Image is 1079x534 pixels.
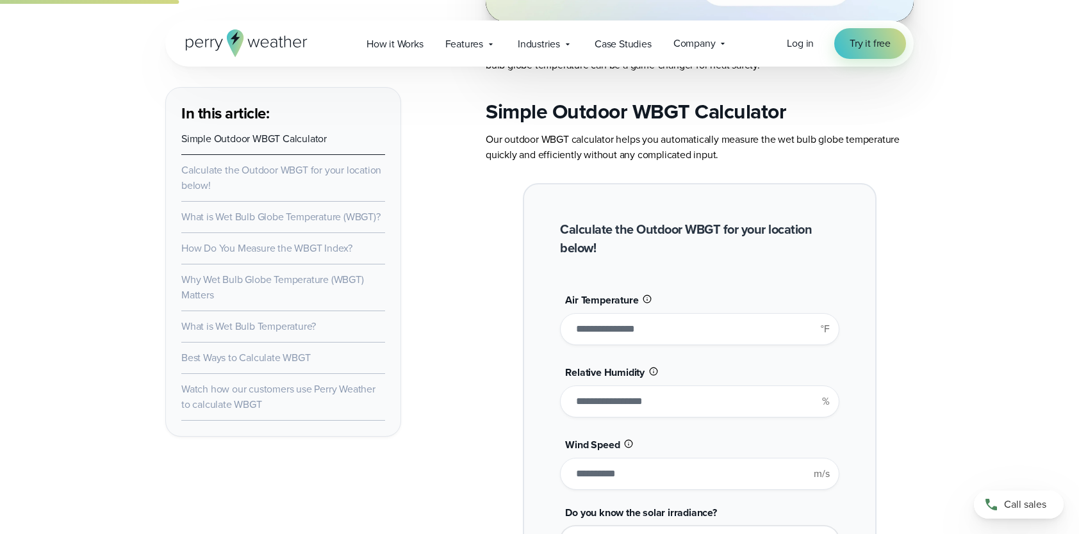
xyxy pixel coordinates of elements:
[486,132,914,163] p: Our outdoor WBGT calculator helps you automatically measure the wet bulb globe temperature quickl...
[486,99,914,124] h2: Simple Outdoor WBGT Calculator
[565,505,716,520] span: Do you know the solar irradiance?
[181,319,316,334] a: What is Wet Bulb Temperature?
[181,350,311,365] a: Best Ways to Calculate WBGT
[850,36,891,51] span: Try it free
[565,365,645,380] span: Relative Humidity
[445,36,483,52] span: Features
[181,103,385,124] h3: In this article:
[565,437,620,452] span: Wind Speed
[595,36,652,52] span: Case Studies
[356,31,434,57] a: How it Works
[518,36,560,52] span: Industries
[834,28,906,59] a: Try it free
[565,293,638,307] span: Air Temperature
[181,163,381,193] a: Calculate the Outdoor WBGT for your location below!
[181,241,352,255] a: How Do You Measure the WBGT Index?
[181,382,375,412] a: Watch how our customers use Perry Weather to calculate WBGT
[181,131,327,146] a: Simple Outdoor WBGT Calculator
[1004,497,1046,512] span: Call sales
[584,31,663,57] a: Case Studies
[367,36,424,52] span: How it Works
[181,272,364,302] a: Why Wet Bulb Globe Temperature (WBGT) Matters
[560,220,839,257] h2: Calculate the Outdoor WBGT for your location below!
[181,209,381,224] a: What is Wet Bulb Globe Temperature (WBGT)?
[787,36,814,51] a: Log in
[974,490,1064,519] a: Call sales
[673,36,716,51] span: Company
